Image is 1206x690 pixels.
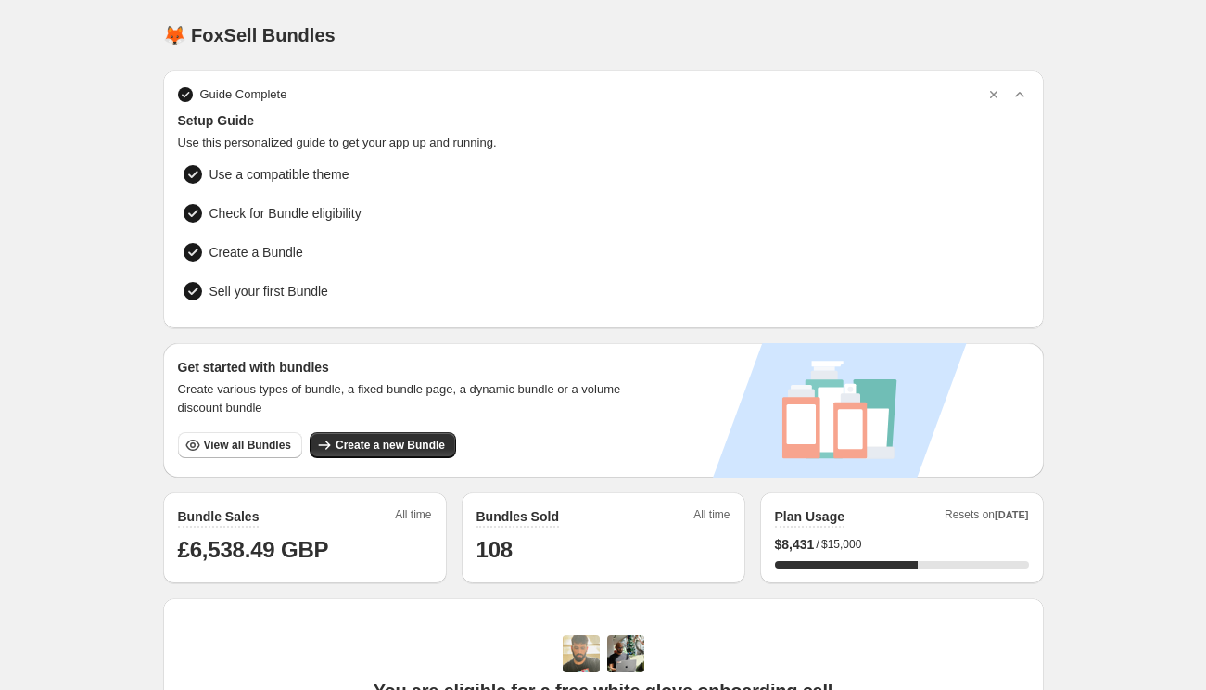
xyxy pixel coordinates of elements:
span: Check for Bundle eligibility [209,204,362,223]
span: Create various types of bundle, a fixed bundle page, a dynamic bundle or a volume discount bundle [178,380,639,417]
h2: Bundles Sold [476,507,559,526]
span: Resets on [945,507,1029,528]
span: Create a Bundle [209,243,303,262]
span: Sell your first Bundle [209,282,476,300]
span: [DATE] [995,509,1028,520]
span: Setup Guide [178,111,1029,130]
h2: Plan Usage [775,507,844,526]
span: All time [395,507,431,528]
span: View all Bundles [204,438,291,453]
h1: 🦊 FoxSell Bundles [163,24,336,46]
span: Guide Complete [200,85,287,104]
span: All time [693,507,730,528]
span: $ 8,431 [775,535,815,554]
span: Use this personalized guide to get your app up and running. [178,134,1029,152]
span: Use a compatible theme [209,165,349,184]
img: Adi [563,635,600,672]
h2: Bundle Sales [178,507,260,526]
img: Prakhar [607,635,644,672]
h1: £6,538.49 GBP [178,535,432,565]
h1: 108 [476,535,730,565]
h3: Get started with bundles [178,358,639,377]
button: View all Bundles [178,432,302,458]
span: Create a new Bundle [336,438,445,453]
div: / [775,535,1029,554]
span: $15,000 [821,537,861,552]
button: Create a new Bundle [310,432,456,458]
